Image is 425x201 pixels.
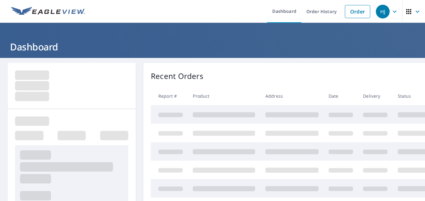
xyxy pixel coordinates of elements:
a: Order [345,5,370,18]
th: Address [260,87,324,105]
p: Recent Orders [151,70,203,82]
img: EV Logo [11,7,85,16]
th: Product [188,87,260,105]
div: HJ [376,5,390,18]
th: Date [324,87,358,105]
th: Report # [151,87,188,105]
h1: Dashboard [8,40,417,53]
th: Delivery [358,87,392,105]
